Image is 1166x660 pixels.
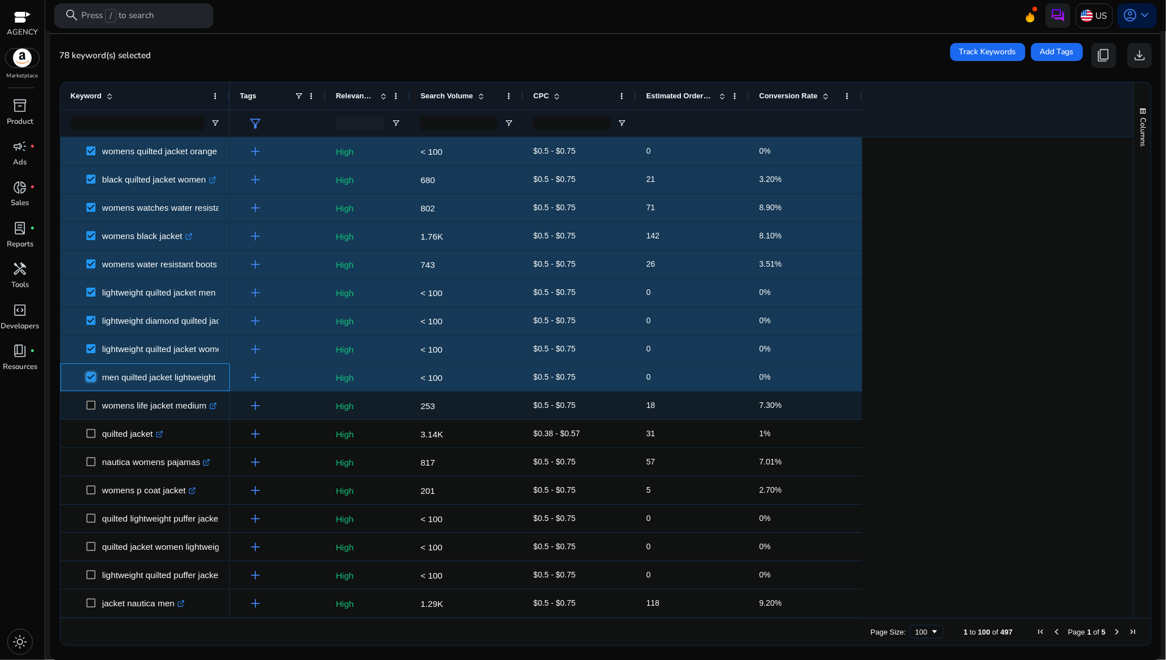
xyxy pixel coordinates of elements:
[759,542,771,551] span: 0%
[248,511,263,526] span: add
[248,116,263,131] span: filter_alt
[336,197,400,220] p: High
[759,146,771,155] span: 0%
[647,570,651,579] span: 0
[211,119,220,128] button: Open Filter Menu
[534,203,576,212] span: $0.5 - $0.75
[534,401,576,410] span: $0.5 - $0.75
[759,457,782,466] span: 7.01%
[102,168,216,191] p: black quilted jacket women
[759,429,771,438] span: 1%
[3,362,37,373] p: Resources
[7,27,38,38] p: AGENCY
[336,281,400,305] p: High
[421,599,443,609] span: 1.29K
[647,316,651,325] span: 0
[30,349,35,354] span: fiber_manual_record
[421,232,443,241] span: 1.76K
[102,337,237,361] p: lightweight quilted jacket women
[759,570,771,579] span: 0%
[759,401,782,410] span: 7.30%
[102,535,237,558] p: quilted jacket women lightweight
[102,366,226,389] p: men quilted jacket lightweight
[1088,628,1091,636] span: 1
[1138,118,1148,146] span: Columns
[248,455,263,470] span: add
[248,427,263,441] span: add
[647,92,714,100] span: Estimated Orders/Month
[1091,43,1116,68] button: content_copy
[1096,6,1107,25] p: US
[64,8,79,23] span: search
[647,203,656,212] span: 71
[13,139,28,154] span: campaign
[959,46,1016,58] span: Track Keywords
[950,43,1025,61] button: Track Keywords
[534,175,576,184] span: $0.5 - $0.75
[13,303,28,318] span: code_blocks
[421,542,443,552] span: < 100
[759,231,782,240] span: 8.10%
[102,196,238,219] p: womens watches water resistant
[421,116,497,130] input: Search Volume Filter Input
[336,92,375,100] span: Relevance Score
[1040,46,1074,58] span: Add Tags
[11,198,29,209] p: Sales
[336,225,400,248] p: High
[248,144,263,159] span: add
[534,259,576,268] span: $0.5 - $0.75
[102,140,228,163] p: womens quilted jacket orange
[13,635,28,649] span: light_mode
[647,372,651,381] span: 0
[13,221,28,236] span: lab_profile
[102,281,226,304] p: lightweight quilted jacket men
[534,485,576,494] span: $0.5 - $0.75
[421,203,435,213] span: 802
[421,486,435,496] span: 201
[13,262,28,276] span: handyman
[391,119,400,128] button: Open Filter Menu
[59,49,151,61] span: 78 keyword(s) selected
[1112,627,1121,636] div: Next Page
[647,598,660,607] span: 118
[336,338,400,361] p: High
[759,92,818,100] span: Conversion Rate
[534,288,576,297] span: $0.5 - $0.75
[647,401,656,410] span: 18
[102,422,163,445] p: quilted jacket
[336,507,400,531] p: High
[336,140,400,163] p: High
[248,257,263,272] span: add
[759,485,782,494] span: 2.70%
[534,570,576,579] span: $0.5 - $0.75
[1102,628,1106,636] span: 5
[421,147,443,157] span: < 100
[1081,10,1093,22] img: us.svg
[759,372,771,381] span: 0%
[248,540,263,554] span: add
[759,514,771,523] span: 0%
[647,485,651,494] span: 5
[13,180,28,195] span: donut_small
[1,321,40,332] p: Developers
[336,592,400,615] p: High
[7,72,38,80] p: Marketplace
[647,542,651,551] span: 0
[71,116,204,130] input: Keyword Filter Input
[647,259,656,268] span: 26
[647,175,656,184] span: 21
[421,288,443,298] span: < 100
[964,628,968,636] span: 1
[248,568,263,583] span: add
[647,146,651,155] span: 0
[910,625,944,639] div: Page Size
[970,628,976,636] span: to
[421,373,443,383] span: < 100
[248,596,263,611] span: add
[421,429,443,439] span: 3.14K
[102,563,231,587] p: lightweight quilted puffer jacket
[7,116,33,128] p: Product
[336,536,400,559] p: High
[7,239,33,250] p: Reports
[759,203,782,212] span: 8.90%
